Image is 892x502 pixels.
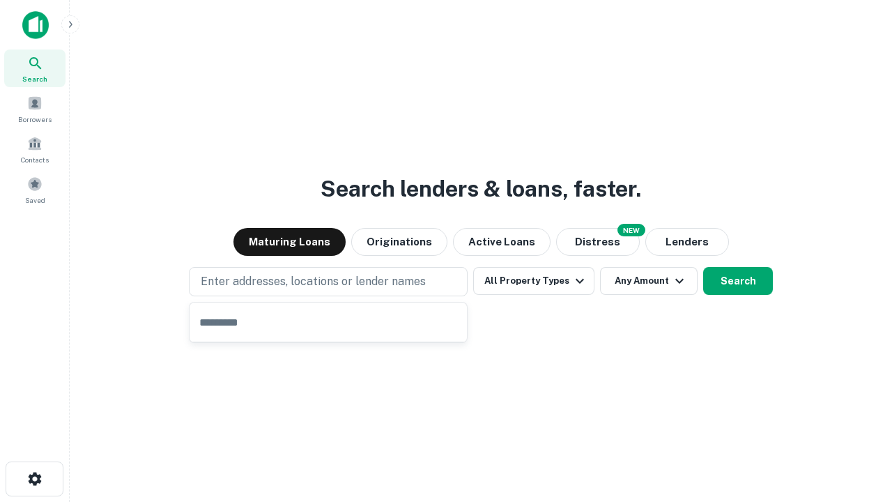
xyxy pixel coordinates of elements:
button: Search [703,267,773,295]
button: All Property Types [473,267,594,295]
button: Any Amount [600,267,698,295]
a: Search [4,50,66,87]
h3: Search lenders & loans, faster. [321,172,641,206]
button: Active Loans [453,228,551,256]
div: NEW [617,224,645,236]
button: Enter addresses, locations or lender names [189,267,468,296]
p: Enter addresses, locations or lender names [201,273,426,290]
button: Search distressed loans with lien and other non-mortgage details. [556,228,640,256]
button: Maturing Loans [233,228,346,256]
span: Borrowers [18,114,52,125]
span: Search [22,73,47,84]
iframe: Chat Widget [822,390,892,457]
a: Contacts [4,130,66,168]
button: Lenders [645,228,729,256]
button: Originations [351,228,447,256]
span: Contacts [21,154,49,165]
span: Saved [25,195,45,206]
img: capitalize-icon.png [22,11,49,39]
a: Saved [4,171,66,208]
a: Borrowers [4,90,66,128]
